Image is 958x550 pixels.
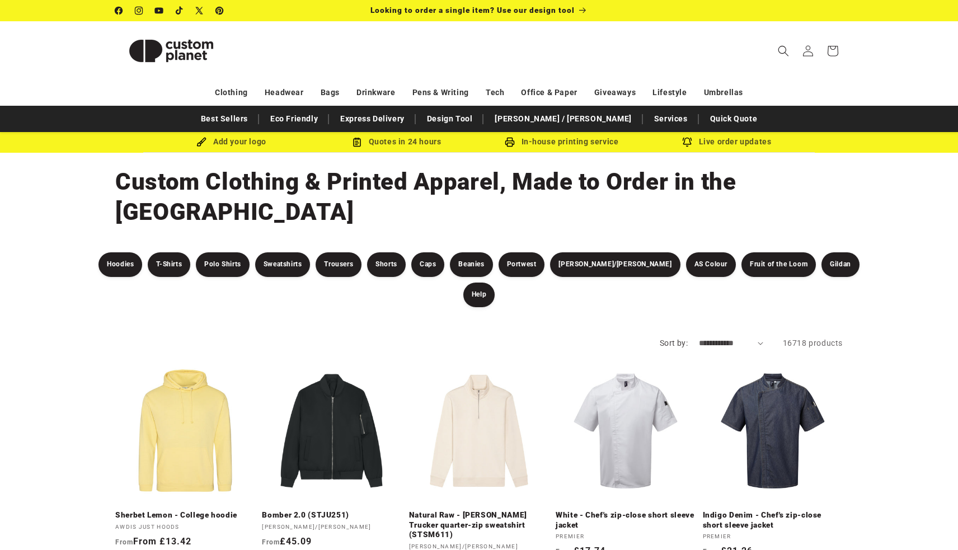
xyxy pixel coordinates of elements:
div: Quotes in 24 hours [314,135,479,149]
a: Caps [411,252,444,277]
a: Help [463,283,495,307]
a: AS Colour [686,252,736,277]
a: Fruit of the Loom [741,252,816,277]
a: Sweatshirts [255,252,311,277]
a: Bags [321,83,340,102]
div: Add your logo [149,135,314,149]
a: Lifestyle [652,83,687,102]
div: In-house printing service [479,135,644,149]
a: White - Chef's zip-close short sleeve jacket [556,510,696,530]
a: Beanies [450,252,492,277]
a: Polo Shirts [196,252,250,277]
a: [PERSON_NAME]/[PERSON_NAME] [550,252,680,277]
img: Brush Icon [196,137,206,147]
img: Custom Planet [115,26,227,76]
img: In-house printing [505,137,515,147]
div: Live order updates [644,135,809,149]
a: Eco Friendly [265,109,323,129]
a: Office & Paper [521,83,577,102]
summary: Search [771,39,796,63]
a: Clothing [215,83,248,102]
a: T-Shirts [148,252,190,277]
a: Indigo Denim - Chef's zip-close short sleeve jacket [703,510,843,530]
a: Shorts [367,252,406,277]
a: Hoodies [98,252,142,277]
a: Natural Raw - [PERSON_NAME] Trucker quarter-zip sweatshirt (STSM611) [409,510,549,540]
a: Express Delivery [335,109,410,129]
a: Design Tool [421,109,478,129]
span: Looking to order a single item? Use our design tool [370,6,575,15]
a: Services [649,109,693,129]
a: Sherbet Lemon - College hoodie [115,510,255,520]
nav: Product filters [93,252,865,307]
a: Pens & Writing [412,83,469,102]
label: Sort by: [660,339,688,347]
a: Portwest [499,252,545,277]
a: Quick Quote [705,109,763,129]
a: Trousers [316,252,361,277]
span: 16718 products [783,339,843,347]
a: Tech [486,83,504,102]
img: Order Updates Icon [352,137,362,147]
a: Custom Planet [111,21,232,80]
a: Headwear [265,83,304,102]
a: [PERSON_NAME] / [PERSON_NAME] [489,109,637,129]
img: Order updates [682,137,692,147]
a: Giveaways [594,83,636,102]
a: Best Sellers [195,109,253,129]
a: Drinkware [356,83,395,102]
a: Bomber 2.0 (STJU251) [262,510,402,520]
h1: Custom Clothing & Printed Apparel, Made to Order in the [GEOGRAPHIC_DATA] [115,167,843,227]
a: Umbrellas [704,83,743,102]
a: Gildan [821,252,860,277]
